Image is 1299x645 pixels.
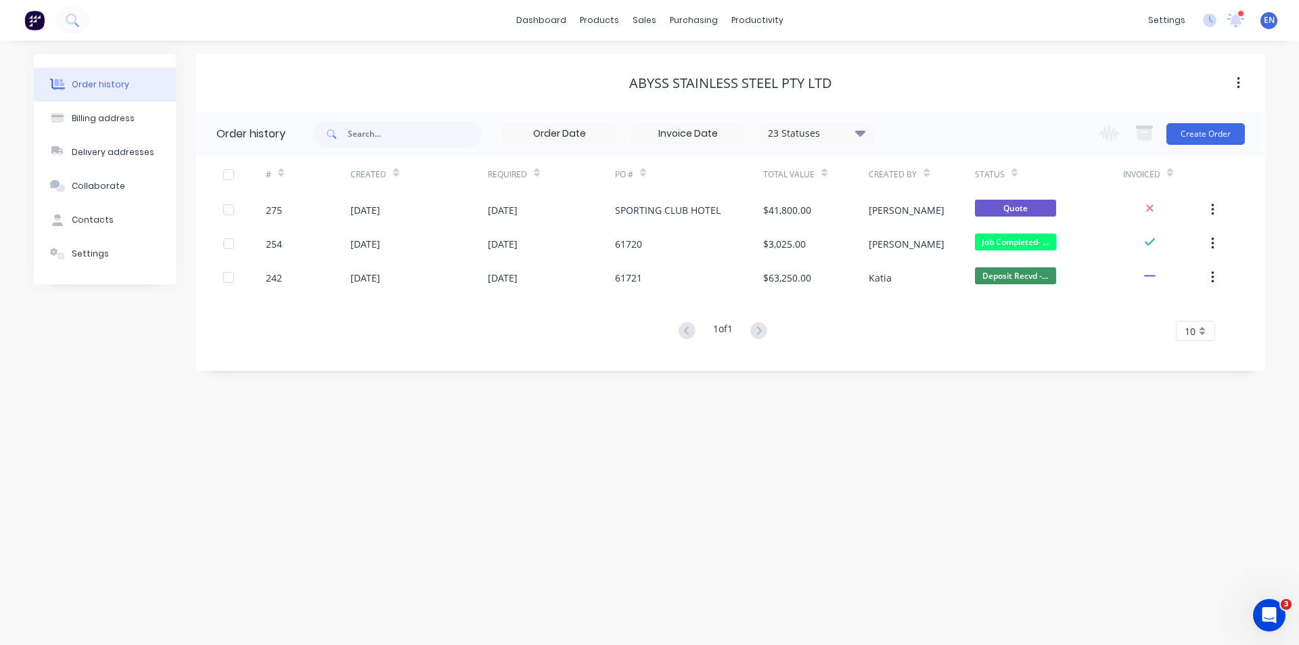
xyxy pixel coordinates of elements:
[11,118,129,148] div: Would that be okay?
[631,124,745,144] input: Invoice Date
[615,203,721,217] div: SPORTING CLUB HOTEL
[1123,169,1160,181] div: Invoiced
[869,203,944,217] div: [PERSON_NAME]
[488,237,518,251] div: [DATE]
[34,68,176,102] button: Order history
[509,10,573,30] a: dashboard
[266,156,350,193] div: #
[22,207,211,260] div: It has now been deleted, and I’ve resent the new invite to the email address. Please check your e...
[60,307,249,347] div: THERE IS SOMETHING WRONG WITH THE EMAIL SYSTEM HE IS NOW NOT GETTING THE VERIFICATION EMAIL
[1185,324,1195,338] span: 10
[212,5,237,31] button: Home
[49,299,260,355] div: THERE IS SOMETHING WRONG WITH THE EMAIL SYSTEM HE IS NOW NOT GETTING THE VERIFICATION EMAIL
[1123,156,1208,193] div: Invoiced
[488,156,615,193] div: Required
[975,169,1005,181] div: Status
[11,118,260,159] div: Maricar says…
[21,443,32,454] button: Emoji picker
[232,438,254,460] button: Send a message…
[573,10,626,30] div: products
[22,29,211,109] div: Let me go ahead and delete the previous account that was created using that email address. Just a...
[1166,123,1245,145] button: Create Order
[488,203,518,217] div: [DATE]
[11,21,260,118] div: Maricar says…
[488,169,527,181] div: Required
[11,199,222,288] div: It has now been deleted, and I’ve resent the new invite to the email address. Please check your e...
[869,169,917,181] div: Created By
[11,366,222,422] div: Hi [PERSON_NAME], did they use the invite link sent via email, or the one I shared here?
[725,10,790,30] div: productivity
[763,271,811,285] div: $63,250.00
[34,135,176,169] button: Delivery addresses
[22,127,118,140] div: Would that be okay?
[763,237,806,251] div: $3,025.00
[64,443,75,454] button: Upload attachment
[266,203,282,217] div: 275
[9,5,35,31] button: go back
[629,75,832,91] div: ABYSS Stainless Steel Pty Ltd
[266,271,282,285] div: 242
[350,271,380,285] div: [DATE]
[348,120,482,148] input: Search...
[72,248,109,260] div: Settings
[22,374,211,414] div: Hi [PERSON_NAME], did they use the invite link sent via email, or the one I shared here?
[975,267,1056,284] span: Deposit Recvd -...
[350,156,488,193] div: Created
[626,10,663,30] div: sales
[869,237,944,251] div: [PERSON_NAME]
[34,203,176,237] button: Contacts
[216,126,286,142] div: Order history
[86,443,97,454] button: Start recording
[763,156,869,193] div: Total Value
[66,7,106,17] h1: Maricar
[763,203,811,217] div: $41,800.00
[66,17,162,30] p: Active in the last 15m
[350,237,380,251] div: [DATE]
[1264,14,1275,26] span: EN
[39,7,60,29] img: Profile image for Maricar
[266,237,282,251] div: 254
[11,366,260,424] div: Maricar says…
[869,271,892,285] div: Katia
[34,102,176,135] button: Billing address
[615,169,633,181] div: PO #
[350,169,386,181] div: Created
[72,180,125,192] div: Collaborate
[43,443,53,454] button: Gif picker
[11,21,222,117] div: Let me go ahead and delete the previous account that was created using that email address. Just a...
[763,169,815,181] div: Total Value
[503,124,616,144] input: Order Date
[488,271,518,285] div: [DATE]
[350,203,380,217] div: [DATE]
[975,200,1056,217] span: Quote
[102,166,249,180] div: yes thats fine go ahead thanks
[34,169,176,203] button: Collaborate
[975,156,1123,193] div: Status
[22,267,127,278] a: [URL][DOMAIN_NAME]
[1281,599,1292,610] span: 3
[11,199,260,299] div: Maricar says…
[34,237,176,271] button: Settings
[72,79,129,91] div: Order history
[12,415,259,438] textarea: Message…
[11,158,260,199] div: Eddie says…
[72,214,114,226] div: Contacts
[237,5,262,30] div: Close
[975,233,1056,250] span: Job Completed- ...
[615,271,642,285] div: 61721
[11,299,260,366] div: Eddie says…
[91,158,260,188] div: yes thats fine go ahead thanks
[1253,599,1285,631] iframe: Intercom live chat
[760,126,873,141] div: 23 Statuses
[663,10,725,30] div: purchasing
[72,146,154,158] div: Delivery addresses
[72,112,135,125] div: Billing address
[266,169,271,181] div: #
[713,321,733,341] div: 1 of 1
[869,156,974,193] div: Created By
[1141,10,1192,30] div: settings
[615,156,763,193] div: PO #
[615,237,642,251] div: 61720
[24,10,45,30] img: Factory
